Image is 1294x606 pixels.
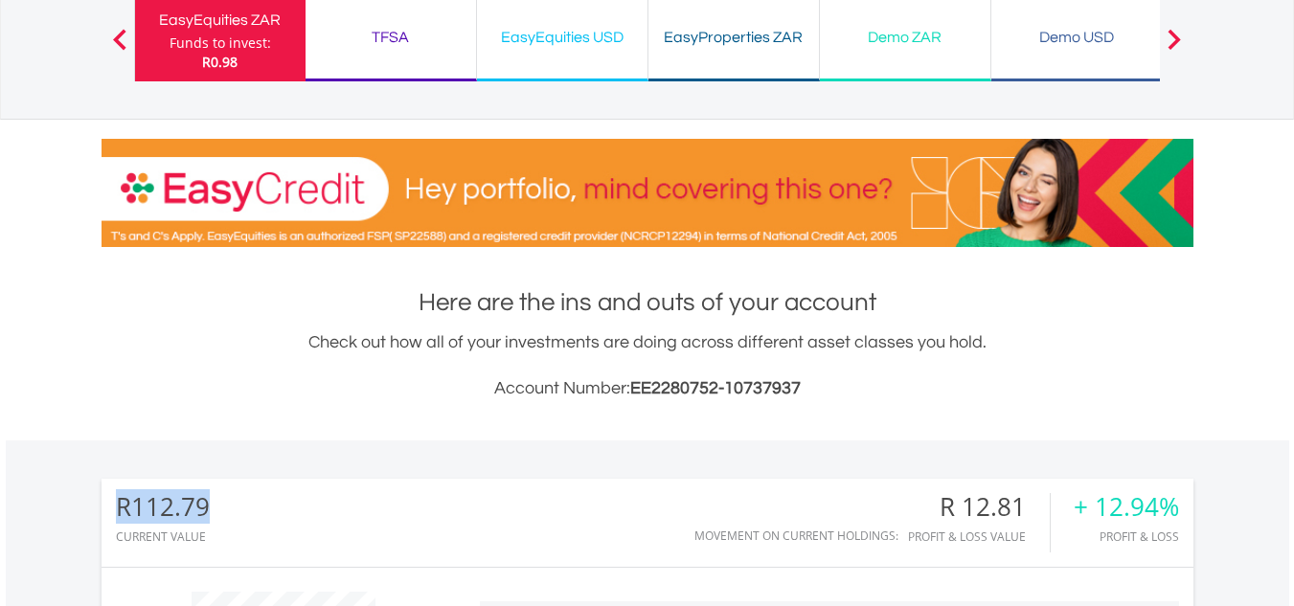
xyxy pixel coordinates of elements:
h1: Here are the ins and outs of your account [102,285,1193,320]
div: Funds to invest: [170,34,271,53]
div: EasyProperties ZAR [660,24,807,51]
div: CURRENT VALUE [116,530,210,543]
button: Next [1155,38,1193,57]
div: Demo USD [1003,24,1150,51]
div: R112.79 [116,493,210,521]
span: R0.98 [202,53,238,71]
div: Movement on Current Holdings: [694,529,898,542]
div: TFSA [317,24,465,51]
div: EasyEquities ZAR [147,7,294,34]
button: Previous [101,38,139,57]
div: R 12.81 [908,493,1050,521]
div: + 12.94% [1074,493,1179,521]
div: Demo ZAR [831,24,979,51]
div: Profit & Loss [1074,530,1179,543]
img: EasyCredit Promotion Banner [102,139,1193,247]
div: Profit & Loss Value [908,530,1050,543]
div: Check out how all of your investments are doing across different asset classes you hold. [102,329,1193,402]
div: EasyEquities USD [488,24,636,51]
h3: Account Number: [102,375,1193,402]
span: EE2280752-10737937 [630,379,801,397]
